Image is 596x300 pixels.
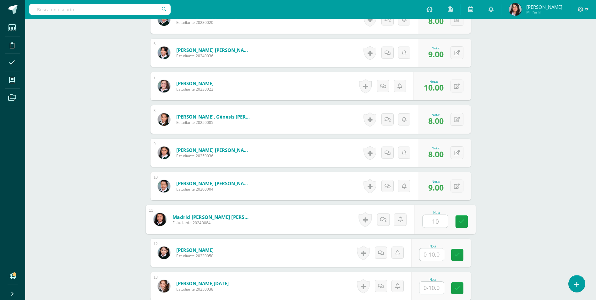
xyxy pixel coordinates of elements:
div: Nota: [428,46,444,50]
a: [PERSON_NAME][DATE] [176,280,229,286]
input: 0-10.0 [419,248,444,261]
div: Nota: [428,113,444,117]
span: Estudiante 20200004 [176,186,252,192]
input: 0-10.0 [423,215,448,228]
span: Estudiante 20230022 [176,86,214,92]
img: 17fadb52b24b94f56b2b5d08da473bd5.png [153,213,166,226]
span: [PERSON_NAME] [526,4,562,10]
img: b129785d0bad12904ca4169321058721.png [158,147,170,159]
div: Nota: [428,146,444,150]
span: Estudiante 20240036 [176,53,252,58]
img: b04112003b410dc13d1ab460bb8add57.png [158,280,170,292]
img: ea45b57fbb6524f7ac3df584fd951b2b.png [158,80,170,92]
span: Estudiante 20240084 [172,220,250,226]
a: [PERSON_NAME] [PERSON_NAME] [176,47,252,53]
img: 215989769e3a5675595677f861645c0e.png [158,247,170,259]
span: 9.00 [428,49,444,59]
span: Estudiante 20250038 [176,286,229,292]
a: [PERSON_NAME] [PERSON_NAME] [176,180,252,186]
span: 8.00 [428,149,444,159]
a: [PERSON_NAME] [176,247,214,253]
a: [PERSON_NAME] [PERSON_NAME] [176,147,252,153]
span: 8.00 [428,115,444,126]
div: Nota: [424,79,444,84]
div: Nota [422,211,451,214]
div: Nota: [428,179,444,184]
a: [PERSON_NAME] [176,80,214,86]
span: 9.00 [428,182,444,193]
div: Nota [419,278,447,281]
a: [PERSON_NAME], Génesis [PERSON_NAME] [176,114,252,120]
span: 8.00 [428,15,444,26]
img: 05212fbaa2b40393267faad94967a49e.png [158,13,170,26]
a: Madrid [PERSON_NAME] [PERSON_NAME] [172,214,250,220]
img: 69c2c14bf47b3e508230ad069186bff1.png [158,47,170,59]
div: Nota [419,245,447,248]
img: c13c807260b80c66525ee0a64c8e0972.png [509,3,522,16]
span: Estudiante 20230050 [176,253,214,258]
input: 0-10.0 [419,282,444,294]
span: Estudiante 20250036 [176,153,252,158]
span: Mi Perfil [526,9,562,15]
span: Estudiante 20230020 [176,20,252,25]
img: a737bc6db1a0023203dca578edc1fec5.png [158,113,170,126]
img: eb37f09df9dbe967b3353d2184de7504.png [158,180,170,192]
span: 10.00 [424,82,444,93]
span: Estudiante 20250085 [176,120,252,125]
input: Busca un usuario... [29,4,171,15]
